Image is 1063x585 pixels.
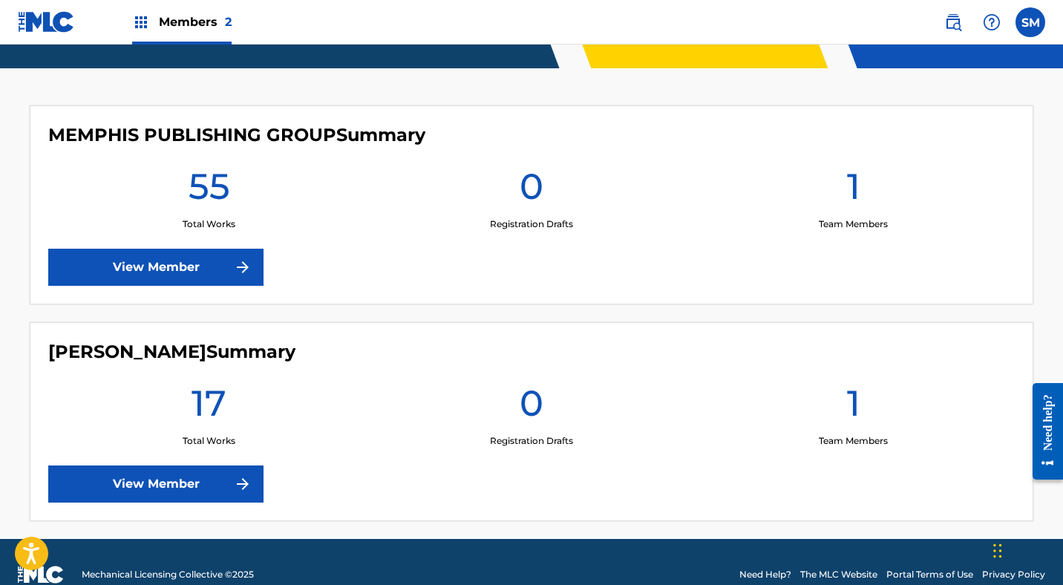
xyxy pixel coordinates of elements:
[938,7,968,37] a: Public Search
[989,514,1063,585] iframe: Chat Widget
[944,13,962,31] img: search
[48,249,264,286] a: View Member
[48,124,425,146] h4: MEMPHIS PUBLISHING GROUP
[48,341,295,363] h4: SCOTT MCEWEN
[982,568,1045,581] a: Privacy Policy
[983,13,1001,31] img: help
[847,164,860,218] h1: 1
[132,13,150,31] img: Top Rightsholders
[490,434,573,448] p: Registration Drafts
[1015,7,1045,37] div: User Menu
[183,218,235,231] p: Total Works
[189,164,230,218] h1: 55
[234,258,252,276] img: f7272a7cc735f4ea7f67.svg
[993,529,1002,573] div: Drag
[225,15,232,29] span: 2
[739,568,791,581] a: Need Help?
[1021,372,1063,491] iframe: Resource Center
[18,566,64,584] img: logo
[819,218,888,231] p: Team Members
[847,381,860,434] h1: 1
[886,568,973,581] a: Portal Terms of Use
[234,475,252,493] img: f7272a7cc735f4ea7f67.svg
[977,7,1007,37] div: Help
[18,11,75,33] img: MLC Logo
[48,465,264,503] a: View Member
[183,434,235,448] p: Total Works
[490,218,573,231] p: Registration Drafts
[520,381,543,434] h1: 0
[82,568,254,581] span: Mechanical Licensing Collective © 2025
[800,568,877,581] a: The MLC Website
[159,13,232,30] span: Members
[520,164,543,218] h1: 0
[819,434,888,448] p: Team Members
[192,381,226,434] h1: 17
